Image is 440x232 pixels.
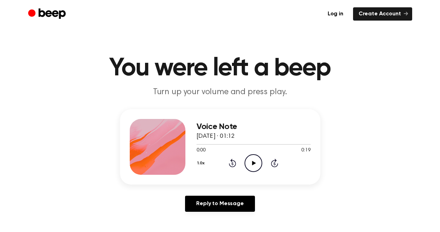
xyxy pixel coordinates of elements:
[301,147,310,154] span: 0:19
[322,7,349,21] a: Log in
[197,157,207,169] button: 1.0x
[87,87,354,98] p: Turn up your volume and press play.
[197,122,311,132] h3: Voice Note
[185,196,255,212] a: Reply to Message
[42,56,398,81] h1: You were left a beep
[28,7,67,21] a: Beep
[197,147,206,154] span: 0:00
[353,7,412,21] a: Create Account
[197,133,235,140] span: [DATE] · 01:12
